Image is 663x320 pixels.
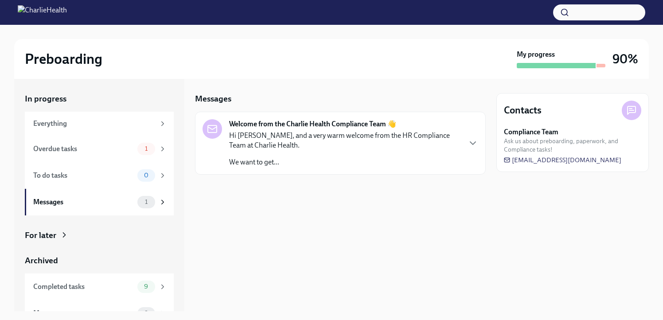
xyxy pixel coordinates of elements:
[517,50,555,59] strong: My progress
[195,93,231,105] h5: Messages
[25,273,174,300] a: Completed tasks9
[25,162,174,189] a: To do tasks0
[504,127,558,137] strong: Compliance Team
[25,230,174,241] a: For later
[33,308,134,318] div: Messages
[504,104,542,117] h4: Contacts
[25,50,102,68] h2: Preboarding
[229,131,460,150] p: Hi [PERSON_NAME], and a very warm welcome from the HR Compliance Team at Charlie Health.
[229,157,460,167] p: We want to get...
[139,283,153,290] span: 9
[33,197,134,207] div: Messages
[33,171,134,180] div: To do tasks
[33,144,134,154] div: Overdue tasks
[139,172,154,179] span: 0
[25,255,174,266] a: Archived
[612,51,638,67] h3: 90%
[140,145,153,152] span: 1
[229,119,396,129] strong: Welcome from the Charlie Health Compliance Team 👋
[25,136,174,162] a: Overdue tasks1
[140,199,153,205] span: 1
[18,5,67,20] img: CharlieHealth
[25,189,174,215] a: Messages1
[504,137,641,154] span: Ask us about preboarding, paperwork, and Compliance tasks!
[25,112,174,136] a: Everything
[25,93,174,105] a: In progress
[33,282,134,292] div: Completed tasks
[25,230,56,241] div: For later
[33,119,155,129] div: Everything
[139,310,154,316] span: 0
[504,156,621,164] a: [EMAIL_ADDRESS][DOMAIN_NAME]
